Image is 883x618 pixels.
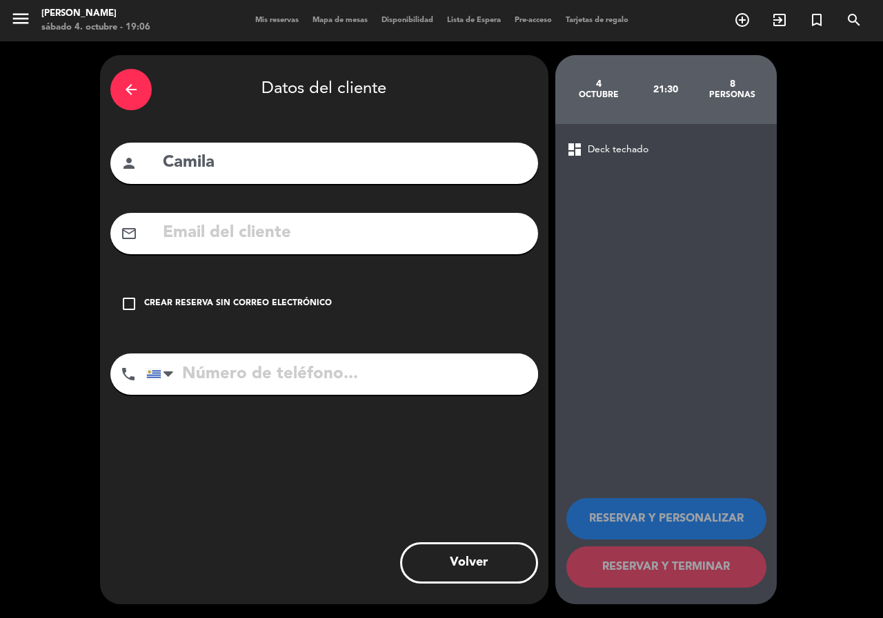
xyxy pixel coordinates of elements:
div: 21:30 [632,65,699,114]
span: Deck techado [588,142,648,158]
span: Tarjetas de regalo [559,17,635,24]
div: sábado 4. octubre - 19:06 [41,21,150,34]
div: Datos del cliente [110,65,538,114]
button: Volver [400,542,538,584]
div: octubre [566,90,633,101]
span: Pre-acceso [508,17,559,24]
i: turned_in_not [808,12,825,28]
div: personas [699,90,766,101]
i: arrow_back [123,81,139,98]
span: Lista de Espera [440,17,508,24]
div: 8 [699,79,766,90]
input: Email del cliente [161,219,528,247]
input: Nombre del cliente [161,149,528,177]
span: dashboard [566,141,583,158]
i: exit_to_app [771,12,788,28]
input: Número de teléfono... [146,353,538,395]
button: menu [10,8,31,34]
span: Mapa de mesas [306,17,375,24]
i: phone [120,366,137,382]
button: RESERVAR Y PERSONALIZAR [566,498,766,539]
div: Crear reserva sin correo electrónico [144,297,332,311]
span: Disponibilidad [375,17,440,24]
i: search [846,12,862,28]
div: 4 [566,79,633,90]
button: RESERVAR Y TERMINAR [566,546,766,588]
span: Mis reservas [248,17,306,24]
i: menu [10,8,31,29]
i: add_circle_outline [734,12,751,28]
div: [PERSON_NAME] [41,7,150,21]
i: mail_outline [121,225,137,242]
div: Uruguay: +598 [147,354,179,394]
i: check_box_outline_blank [121,296,137,312]
i: person [121,155,137,172]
